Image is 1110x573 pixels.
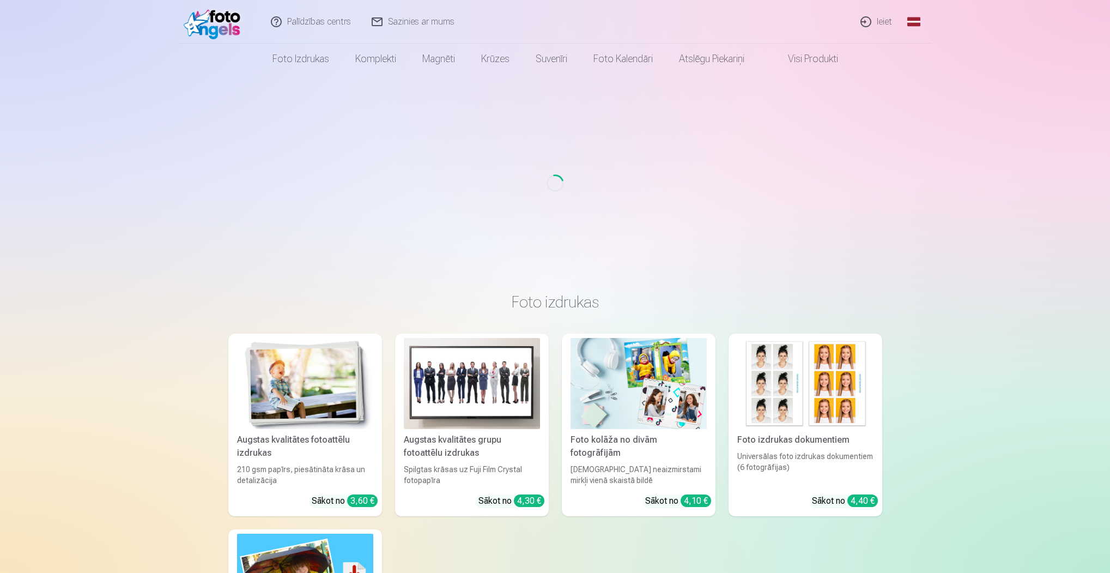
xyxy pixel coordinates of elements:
h3: Foto izdrukas [237,292,874,312]
img: Augstas kvalitātes fotoattēlu izdrukas [237,338,373,429]
div: 4,10 € [681,494,711,507]
div: Augstas kvalitātes grupu fotoattēlu izdrukas [399,433,544,460]
div: 210 gsm papīrs, piesātināta krāsa un detalizācija [233,464,378,486]
a: Suvenīri [523,44,580,74]
img: /fa1 [184,4,246,39]
a: Komplekti [342,44,409,74]
div: 4,40 € [847,494,878,507]
a: Atslēgu piekariņi [666,44,757,74]
img: Foto izdrukas dokumentiem [737,338,874,429]
a: Foto izdrukas dokumentiemFoto izdrukas dokumentiemUniversālas foto izdrukas dokumentiem (6 fotogr... [729,334,882,516]
a: Foto kolāža no divām fotogrāfijāmFoto kolāža no divām fotogrāfijām[DEMOGRAPHIC_DATA] neaizmirstam... [562,334,715,516]
img: Augstas kvalitātes grupu fotoattēlu izdrukas [404,338,540,429]
a: Augstas kvalitātes grupu fotoattēlu izdrukasAugstas kvalitātes grupu fotoattēlu izdrukasSpilgtas ... [395,334,549,516]
div: [DEMOGRAPHIC_DATA] neaizmirstami mirkļi vienā skaistā bildē [566,464,711,486]
a: Foto kalendāri [580,44,666,74]
a: Augstas kvalitātes fotoattēlu izdrukasAugstas kvalitātes fotoattēlu izdrukas210 gsm papīrs, piesā... [228,334,382,516]
div: Augstas kvalitātes fotoattēlu izdrukas [233,433,378,460]
div: 3,60 € [347,494,378,507]
div: 4,30 € [514,494,544,507]
div: Foto kolāža no divām fotogrāfijām [566,433,711,460]
div: Sākot no [812,494,878,508]
div: Foto izdrukas dokumentiem [733,433,878,447]
a: Magnēti [409,44,468,74]
a: Visi produkti [757,44,851,74]
img: Foto kolāža no divām fotogrāfijām [571,338,707,429]
div: Sākot no [645,494,711,508]
div: Universālas foto izdrukas dokumentiem (6 fotogrāfijas) [733,451,878,486]
a: Krūzes [468,44,523,74]
div: Sākot no [312,494,378,508]
div: Spilgtas krāsas uz Fuji Film Crystal fotopapīra [399,464,544,486]
a: Foto izdrukas [259,44,342,74]
div: Sākot no [478,494,544,508]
